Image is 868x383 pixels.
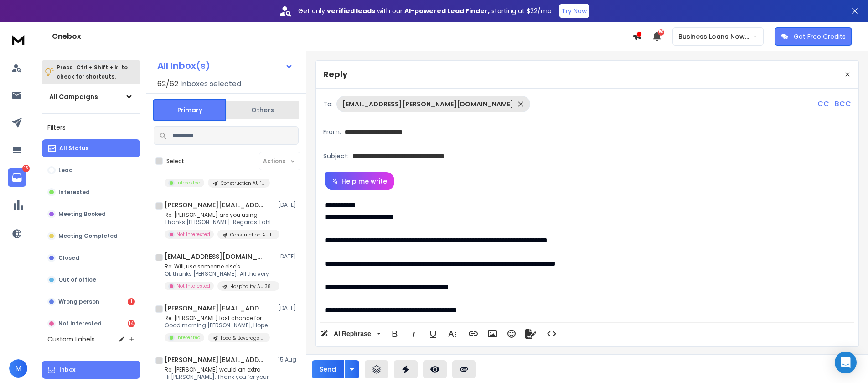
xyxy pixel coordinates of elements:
[9,359,27,378] button: M
[165,263,274,270] p: Re: Will, use someone else's
[128,298,135,305] div: 1
[42,88,140,106] button: All Campaigns
[230,231,274,238] p: Construction AU 1686 List 1 Video CTA
[278,201,299,209] p: [DATE]
[319,325,382,343] button: AI Rephrase
[404,6,490,16] strong: AI-powered Lead Finder,
[221,335,264,341] p: Food & Beverage AU 409 List 1 Video CTA
[230,283,274,290] p: Hospitality AU 386 List 2 Appraisal CTA
[58,320,102,327] p: Not Interested
[226,100,299,120] button: Others
[75,62,119,73] span: Ctrl + Shift + k
[817,99,829,110] p: CC
[221,180,264,187] p: Construction AU 1685 List 2 Appraisal CTA
[176,179,201,186] p: Interested
[49,92,98,101] h1: All Campaigns
[323,68,347,81] p: Reply
[52,31,632,42] h1: Onebox
[794,32,846,41] p: Get Free Credits
[424,325,442,343] button: Underline (Ctrl+U)
[678,32,753,41] p: Business Loans Now ([PERSON_NAME])
[58,276,96,283] p: Out of office
[42,361,140,379] button: Inbox
[58,232,118,240] p: Meeting Completed
[323,127,341,136] p: From:
[176,334,201,341] p: Interested
[9,31,27,48] img: logo
[165,200,265,210] h1: [PERSON_NAME][EMAIL_ADDRESS][DOMAIN_NAME]
[42,205,140,223] button: Meeting Booked
[503,325,520,343] button: Emoticons
[298,6,552,16] p: Get only with our starting at $22/mo
[323,100,333,109] p: To:
[42,139,140,157] button: All Status
[57,63,128,81] p: Press to check for shortcuts.
[47,335,95,344] h3: Custom Labels
[180,79,241,89] h3: Inboxes selected
[405,325,423,343] button: Italic (Ctrl+I)
[559,4,589,18] button: Try Now
[835,99,851,110] p: BCC
[166,157,184,165] label: Select
[325,172,394,190] button: Help me write
[42,315,140,333] button: Not Interested14
[150,57,300,75] button: All Inbox(s)
[165,270,274,278] p: Ok thanks [PERSON_NAME]. All the very
[58,189,90,196] p: Interested
[165,315,274,322] p: Re: [PERSON_NAME] last chance for
[176,283,210,289] p: Not Interested
[465,325,482,343] button: Insert Link (Ctrl+K)
[42,121,140,134] h3: Filters
[59,366,75,373] p: Inbox
[8,168,26,187] a: 15
[128,320,135,327] div: 14
[484,325,501,343] button: Insert Image (Ctrl+P)
[278,253,299,260] p: [DATE]
[22,165,30,172] p: 15
[775,27,852,46] button: Get Free Credits
[658,29,664,36] span: 50
[42,293,140,311] button: Wrong person1
[342,100,513,109] p: [EMAIL_ADDRESS][PERSON_NAME][DOMAIN_NAME]
[323,152,349,161] p: Subject:
[42,249,140,267] button: Closed
[165,219,274,226] p: Thanks [PERSON_NAME]. Regards Tahlia [DATE][DATE],
[165,211,274,219] p: Re: [PERSON_NAME] are you using
[312,360,344,378] button: Send
[165,373,270,381] p: Hi [PERSON_NAME], Thank you for your
[165,304,265,313] h1: [PERSON_NAME][EMAIL_ADDRESS][DOMAIN_NAME]
[42,161,140,179] button: Lead
[58,298,99,305] p: Wrong person
[176,231,210,238] p: Not Interested
[153,99,226,121] button: Primary
[278,356,299,363] p: 15 Aug
[562,6,587,16] p: Try Now
[42,227,140,245] button: Meeting Completed
[59,145,88,152] p: All Status
[42,271,140,289] button: Out of office
[157,61,210,70] h1: All Inbox(s)
[58,254,79,262] p: Closed
[42,183,140,201] button: Interested
[278,304,299,312] p: [DATE]
[165,322,274,329] p: Good morning [PERSON_NAME], Hope you had
[58,167,73,174] p: Lead
[58,210,106,218] p: Meeting Booked
[157,79,178,89] span: 62 / 62
[386,325,403,343] button: Bold (Ctrl+B)
[835,352,857,373] div: Open Intercom Messenger
[165,366,270,373] p: Re: [PERSON_NAME] would an extra
[165,355,265,364] h1: [PERSON_NAME][EMAIL_ADDRESS][DOMAIN_NAME]
[332,330,373,338] span: AI Rephrase
[444,325,461,343] button: More Text
[543,325,560,343] button: Code View
[165,252,265,261] h1: [EMAIL_ADDRESS][DOMAIN_NAME]
[522,325,539,343] button: Signature
[327,6,375,16] strong: verified leads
